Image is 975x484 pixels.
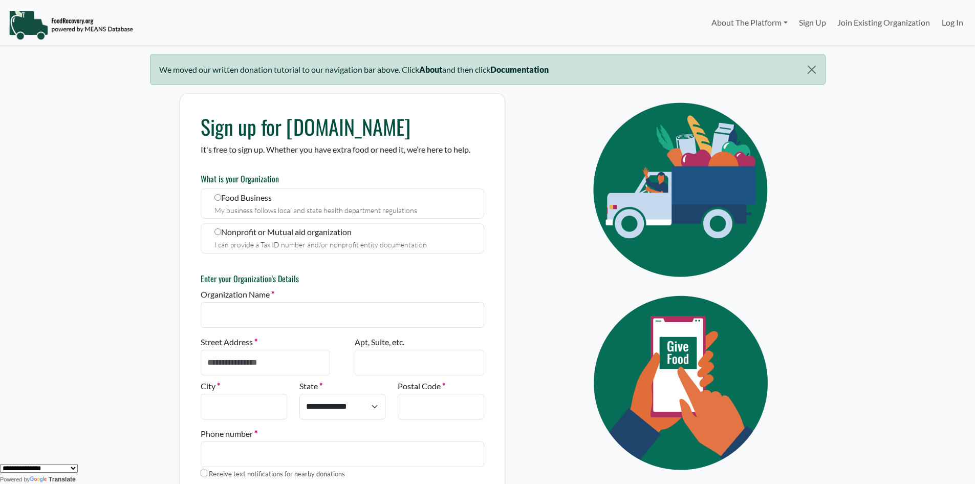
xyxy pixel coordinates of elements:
input: Nonprofit or Mutual aid organization I can provide a Tax ID number and/or nonprofit entity docume... [214,228,221,235]
img: NavigationLogo_FoodRecovery-91c16205cd0af1ed486a0f1a7774a6544ea792ac00100771e7dd3ec7c0e58e41.png [9,10,133,40]
h6: What is your Organization [201,174,484,184]
label: Apt, Suite, etc. [355,336,404,348]
small: I can provide a Tax ID number and/or nonprofit entity documentation [214,240,427,249]
label: Street Address [201,336,257,348]
div: We moved our written donation tutorial to our navigation bar above. Click and then click [150,54,826,85]
a: Translate [30,476,76,483]
p: It's free to sign up. Whether you have extra food or need it, we’re here to help. [201,143,484,156]
b: About [419,65,442,74]
a: Sign Up [793,12,832,33]
input: Food Business My business follows local and state health department regulations [214,194,221,201]
b: Documentation [490,65,549,74]
img: Eye Icon [570,286,795,479]
button: Close [798,54,825,85]
label: Organization Name [201,288,274,301]
img: Google Translate [30,476,49,483]
a: About The Platform [705,12,793,33]
small: My business follows local and state health department regulations [214,206,417,215]
label: City [201,380,220,392]
a: Join Existing Organization [832,12,936,33]
label: Postal Code [398,380,445,392]
label: Nonprofit or Mutual aid organization [201,223,484,254]
label: Phone number [201,428,257,440]
a: Log In [936,12,969,33]
h1: Sign up for [DOMAIN_NAME] [201,114,484,139]
h6: Enter your Organization's Details [201,274,484,284]
img: Eye Icon [570,93,795,286]
label: State [299,380,322,392]
label: Food Business [201,188,484,219]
